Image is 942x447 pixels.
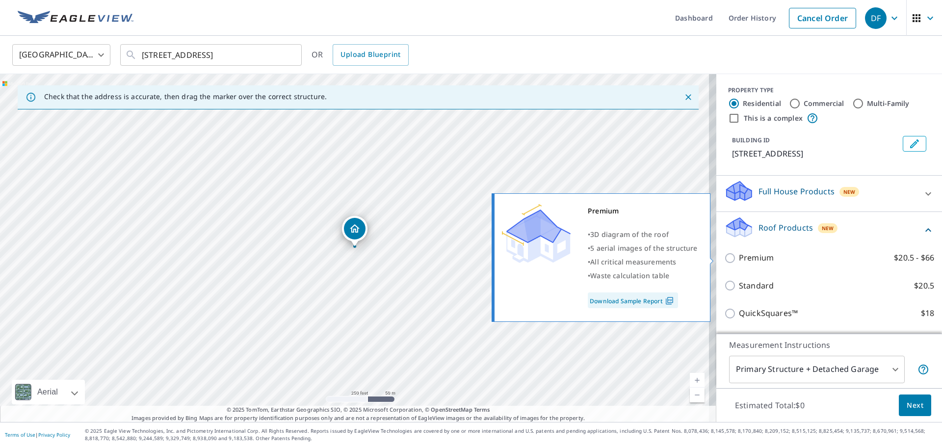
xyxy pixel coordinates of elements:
div: • [588,255,698,269]
span: Your report will include the primary structure and a detached garage if one exists. [917,364,929,375]
a: OpenStreetMap [431,406,472,413]
div: • [588,228,698,241]
span: Upload Blueprint [340,49,400,61]
div: [GEOGRAPHIC_DATA] [12,41,110,69]
span: All critical measurements [590,257,676,266]
a: Privacy Policy [38,431,70,438]
p: Premium [739,252,774,264]
label: Residential [743,99,781,108]
span: Waste calculation table [590,271,669,280]
span: 3D diagram of the roof [590,230,669,239]
p: Measurement Instructions [729,339,929,351]
p: QuickSquares™ [739,307,798,319]
div: OR [312,44,409,66]
a: Download Sample Report [588,292,678,308]
p: $18 [921,307,934,319]
label: This is a complex [744,113,803,123]
a: Terms of Use [5,431,35,438]
span: Next [907,399,923,412]
a: Cancel Order [789,8,856,28]
img: Pdf Icon [663,296,676,305]
label: Commercial [804,99,844,108]
p: Check that the address is accurate, then drag the marker over the correct structure. [44,92,327,101]
p: Standard [739,280,774,292]
div: Aerial [12,380,85,404]
div: Dropped pin, building 1, Residential property, 11 Exton Cir Cherry Hill, NJ 08003 [342,216,367,246]
img: Premium [502,204,571,263]
div: • [588,269,698,283]
button: Close [682,91,695,104]
a: Terms [474,406,490,413]
span: 5 aerial images of the structure [590,243,697,253]
div: DF [865,7,887,29]
p: Roof Products [759,222,813,234]
div: Roof ProductsNew [724,216,934,244]
div: Premium [588,204,698,218]
a: Upload Blueprint [333,44,408,66]
div: Full House ProductsNew [724,180,934,208]
span: © 2025 TomTom, Earthstar Geographics SIO, © 2025 Microsoft Corporation, © [227,406,490,414]
input: Search by address or latitude-longitude [142,41,282,69]
p: BUILDING ID [732,136,770,144]
p: $20.5 - $66 [894,252,934,264]
label: Multi-Family [867,99,910,108]
p: | [5,432,70,438]
button: Next [899,394,931,417]
a: Current Level 17, Zoom In [690,373,705,388]
div: PROPERTY TYPE [728,86,930,95]
div: Primary Structure + Detached Garage [729,356,905,383]
img: EV Logo [18,11,133,26]
div: Aerial [34,380,61,404]
p: Estimated Total: $0 [727,394,812,416]
span: New [843,188,856,196]
p: $20.5 [914,280,934,292]
span: New [822,224,834,232]
p: [STREET_ADDRESS] [732,148,899,159]
a: Current Level 17, Zoom Out [690,388,705,402]
button: Edit building 1 [903,136,926,152]
p: Full House Products [759,185,835,197]
div: • [588,241,698,255]
p: © 2025 Eagle View Technologies, Inc. and Pictometry International Corp. All Rights Reserved. Repo... [85,427,937,442]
